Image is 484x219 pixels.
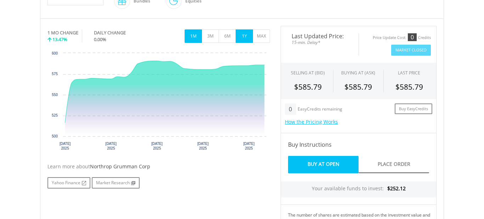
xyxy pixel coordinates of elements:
text: 500 [52,134,58,138]
text: [DATE] 2025 [243,142,255,150]
h4: Buy Instructions [288,140,429,149]
div: EasyCredits remaining [298,107,342,113]
div: LAST PRICE [398,70,420,76]
div: DAILY CHANGE [94,29,150,36]
span: $252.12 [387,185,406,192]
a: Buy At Open [288,156,359,173]
a: Yahoo Finance [47,177,90,189]
svg: Interactive chart [47,50,270,156]
button: Market Closed [391,45,431,56]
text: 575 [52,72,58,76]
div: Learn more about [47,163,270,170]
a: Place Order [359,156,429,173]
div: 0 [408,33,417,41]
div: SELLING AT (BID) [291,70,325,76]
span: 15-min. Delay* [286,39,353,46]
a: Market Research [92,177,140,189]
text: [DATE] 2025 [151,142,163,150]
button: 1Y [236,29,253,43]
span: Last Updated Price: [286,33,353,39]
span: 13.47% [52,36,67,43]
span: $585.79 [344,82,372,92]
text: 550 [52,93,58,97]
span: $585.79 [395,82,423,92]
div: 0 [285,103,296,115]
text: 525 [52,113,58,117]
button: 6M [219,29,236,43]
a: Buy EasyCredits [395,103,432,114]
div: Chart. Highcharts interactive chart. [47,50,270,156]
button: 1M [185,29,202,43]
button: MAX [253,29,270,43]
text: [DATE] 2025 [60,142,71,150]
div: Price Update Cost: [373,35,406,40]
div: Credits [418,35,431,40]
text: [DATE] 2025 [106,142,117,150]
span: Northrop Grumman Corp [90,163,150,170]
span: 0.00% [94,36,106,43]
text: [DATE] 2025 [197,142,209,150]
button: 3M [202,29,219,43]
a: How the Pricing Works [285,118,338,125]
div: Your available funds to invest: [281,181,436,197]
span: $585.79 [294,82,322,92]
div: 1 MO CHANGE [47,29,78,36]
text: 600 [52,51,58,55]
span: BUYING AT (ASK) [341,70,375,76]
